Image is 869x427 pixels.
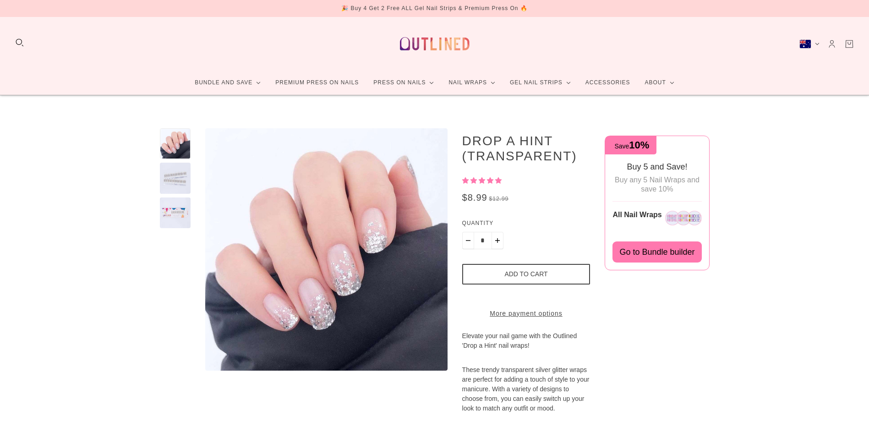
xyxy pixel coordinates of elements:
h1: Drop A Hint (Transparent) [462,133,590,164]
a: Cart [844,39,854,49]
button: Minus [462,232,474,249]
span: $12.99 [489,196,509,202]
span: 10% [629,139,649,151]
button: Plus [492,232,503,249]
modal-trigger: Enlarge product image [205,128,448,371]
a: Outlined [394,24,475,63]
div: 🎉 Buy 4 Get 2 Free ALL Gel Nail Strips & Premium Press On 🔥 [341,4,528,13]
a: Bundle and Save [187,71,268,95]
span: Go to Bundle builder [619,247,694,257]
img: Drop A Hint (Transparent)-Adult Nail Wraps-Outlined [205,128,448,371]
a: Premium Press On Nails [268,71,366,95]
a: Nail Wraps [441,71,503,95]
button: Australia [799,39,820,49]
label: Quantity [462,219,590,232]
span: Buy 5 and Save! [627,162,687,171]
button: Add to cart [462,264,590,285]
a: Accessories [578,71,638,95]
span: Save [614,142,649,150]
p: Elevate your nail game with the Outlined 'Drop a Hint' nail wraps! [462,331,590,365]
span: All Nail Wraps [612,211,661,219]
a: Account [827,39,837,49]
a: Press On Nails [366,71,441,95]
button: Search [15,38,25,48]
a: Gel Nail Strips [503,71,578,95]
a: More payment options [462,309,590,318]
span: 5.00 stars [462,177,502,184]
a: About [637,71,681,95]
span: Buy any 5 Nail Wraps and save 10% [615,176,700,193]
span: $8.99 [462,192,487,203]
